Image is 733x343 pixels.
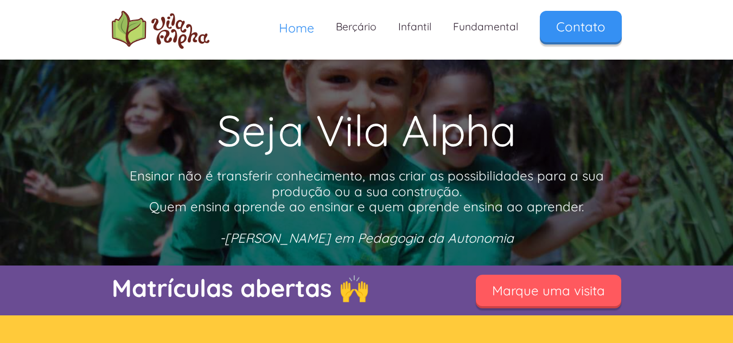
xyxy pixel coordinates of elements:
a: Marque uma visita [476,275,621,306]
span: Home [279,20,314,36]
p: Matrículas abertas 🙌 [112,271,448,305]
a: home [112,11,209,49]
a: Home [268,11,325,45]
em: -[PERSON_NAME] em Pedagogia da Autonomia [220,230,514,246]
a: Infantil [387,11,442,43]
p: Ensinar não é transferir conhecimento, mas criar as possibilidades para a sua produção ou a sua c... [112,168,622,246]
a: Contato [540,11,622,42]
h1: Seja Vila Alpha [112,98,622,163]
img: logo Escola Vila Alpha [112,11,209,49]
a: Berçário [325,11,387,43]
a: Fundamental [442,11,529,43]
